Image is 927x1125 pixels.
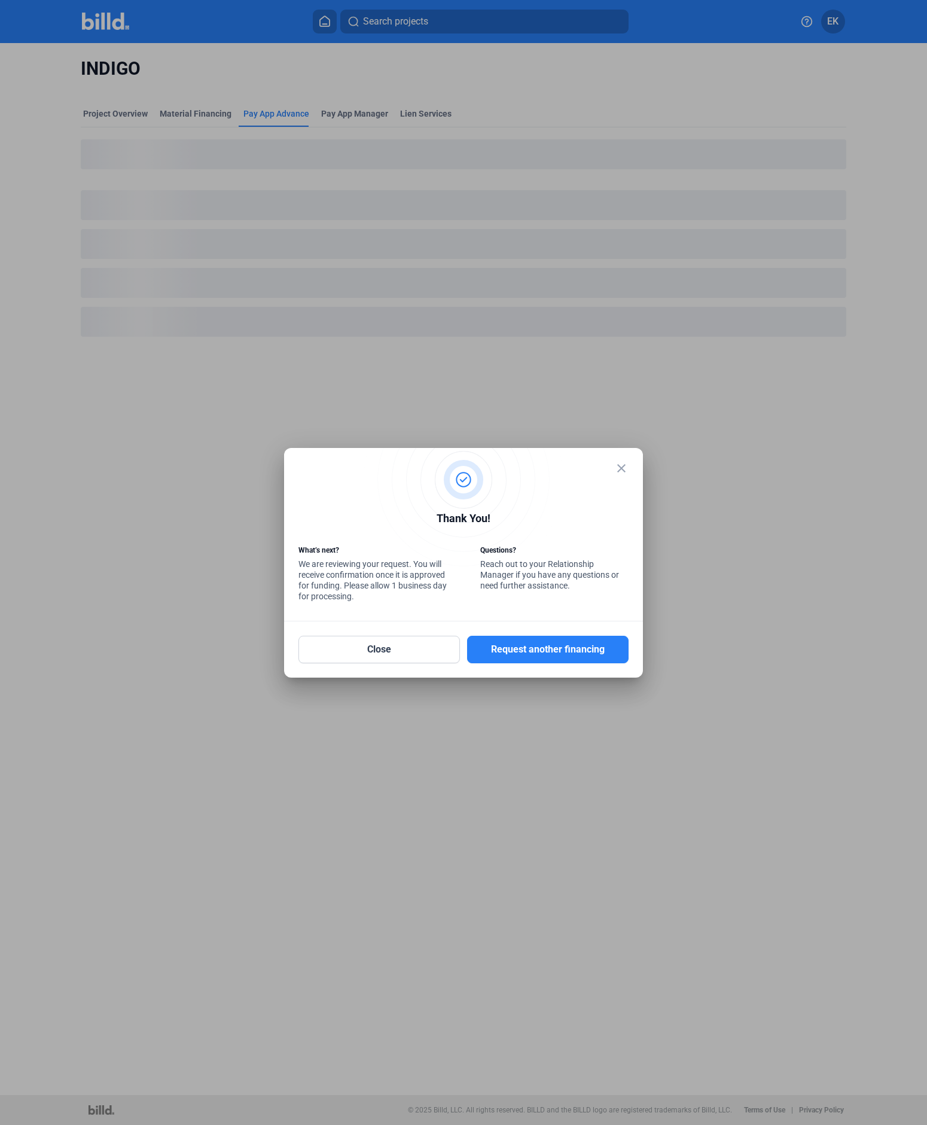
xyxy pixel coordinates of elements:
[298,510,629,530] div: Thank You!
[480,545,629,594] div: Reach out to your Relationship Manager if you have any questions or need further assistance.
[298,636,460,663] button: Close
[614,461,629,475] mat-icon: close
[298,545,447,559] div: What’s next?
[480,545,629,559] div: Questions?
[467,636,629,663] button: Request another financing
[298,545,447,605] div: We are reviewing your request. You will receive confirmation once it is approved for funding. Ple...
